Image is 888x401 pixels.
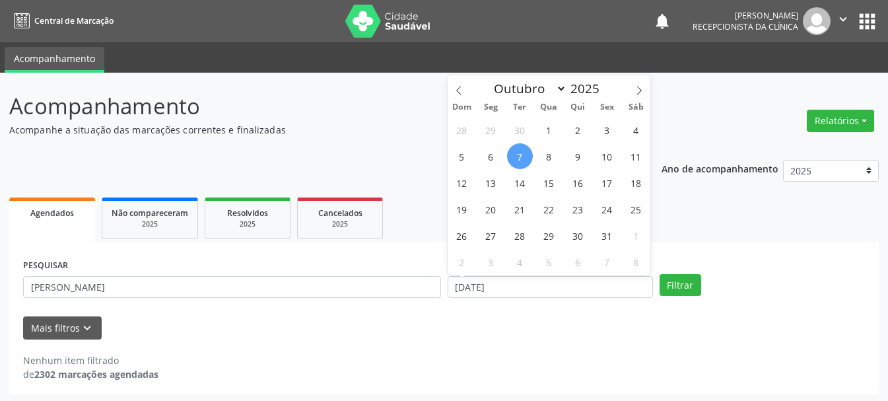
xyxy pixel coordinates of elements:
[478,249,504,275] span: Novembro 3, 2025
[478,170,504,196] span: Outubro 13, 2025
[448,103,477,112] span: Dom
[23,367,158,381] div: de
[693,21,798,32] span: Recepcionista da clínica
[592,103,621,112] span: Sex
[478,196,504,222] span: Outubro 20, 2025
[623,117,649,143] span: Outubro 4, 2025
[449,196,475,222] span: Outubro 19, 2025
[660,274,701,297] button: Filtrar
[623,249,649,275] span: Novembro 8, 2025
[623,196,649,222] span: Outubro 25, 2025
[507,196,533,222] span: Outubro 21, 2025
[227,207,268,219] span: Resolvidos
[449,170,475,196] span: Outubro 12, 2025
[507,117,533,143] span: Setembro 30, 2025
[112,207,188,219] span: Não compareceram
[449,143,475,169] span: Outubro 5, 2025
[507,143,533,169] span: Outubro 7, 2025
[693,10,798,21] div: [PERSON_NAME]
[836,12,850,26] i: 
[9,123,618,137] p: Acompanhe a situação das marcações correntes e finalizadas
[594,196,620,222] span: Outubro 24, 2025
[507,170,533,196] span: Outubro 14, 2025
[565,249,591,275] span: Novembro 6, 2025
[448,276,653,299] input: Selecione um intervalo
[623,223,649,248] span: Novembro 1, 2025
[449,249,475,275] span: Novembro 2, 2025
[623,143,649,169] span: Outubro 11, 2025
[563,103,592,112] span: Qui
[594,143,620,169] span: Outubro 10, 2025
[594,170,620,196] span: Outubro 17, 2025
[449,117,475,143] span: Setembro 28, 2025
[215,219,281,229] div: 2025
[565,196,591,222] span: Outubro 23, 2025
[9,90,618,123] p: Acompanhamento
[662,160,778,176] p: Ano de acompanhamento
[566,80,610,97] input: Year
[623,170,649,196] span: Outubro 18, 2025
[9,10,114,32] a: Central de Marcação
[536,223,562,248] span: Outubro 29, 2025
[536,170,562,196] span: Outubro 15, 2025
[34,15,114,26] span: Central de Marcação
[112,219,188,229] div: 2025
[621,103,650,112] span: Sáb
[307,219,373,229] div: 2025
[653,12,671,30] button: notifications
[23,316,102,340] button: Mais filtroskeyboard_arrow_down
[565,170,591,196] span: Outubro 16, 2025
[536,143,562,169] span: Outubro 8, 2025
[831,7,856,35] button: 
[23,276,441,299] input: Nome, CNS
[534,103,563,112] span: Qua
[478,223,504,248] span: Outubro 27, 2025
[565,117,591,143] span: Outubro 2, 2025
[803,7,831,35] img: img
[478,117,504,143] span: Setembro 29, 2025
[536,117,562,143] span: Outubro 1, 2025
[449,223,475,248] span: Outubro 26, 2025
[478,143,504,169] span: Outubro 6, 2025
[594,249,620,275] span: Novembro 7, 2025
[476,103,505,112] span: Seg
[5,47,104,73] a: Acompanhamento
[34,368,158,381] strong: 2302 marcações agendadas
[594,117,620,143] span: Outubro 3, 2025
[565,143,591,169] span: Outubro 9, 2025
[536,196,562,222] span: Outubro 22, 2025
[30,207,74,219] span: Agendados
[318,207,362,219] span: Cancelados
[507,223,533,248] span: Outubro 28, 2025
[23,256,68,276] label: PESQUISAR
[507,249,533,275] span: Novembro 4, 2025
[856,10,879,33] button: apps
[594,223,620,248] span: Outubro 31, 2025
[807,110,874,132] button: Relatórios
[80,321,94,336] i: keyboard_arrow_down
[565,223,591,248] span: Outubro 30, 2025
[536,249,562,275] span: Novembro 5, 2025
[488,79,567,98] select: Month
[505,103,534,112] span: Ter
[23,353,158,367] div: Nenhum item filtrado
